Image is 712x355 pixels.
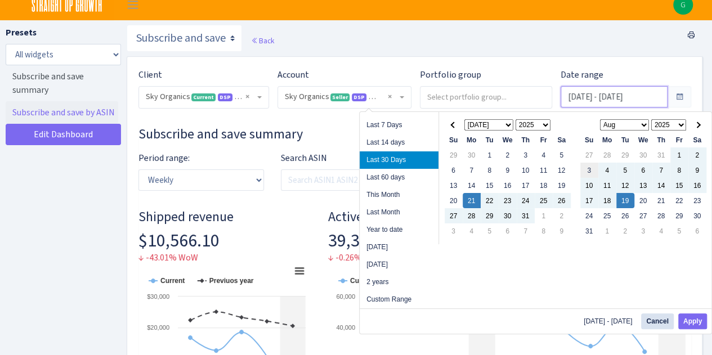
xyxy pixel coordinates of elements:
[445,132,463,147] th: Su
[517,147,535,163] td: 3
[138,151,190,165] label: Period range:
[499,208,517,223] td: 30
[330,93,350,101] span: Seller
[481,193,499,208] td: 22
[245,91,249,102] span: Remove all items
[652,223,670,239] td: 4
[561,68,603,82] label: Date range
[139,87,268,108] span: Sky Organics <span class="badge badge-success">Current</span><span class="badge badge-primary">DS...
[445,208,463,223] td: 27
[445,223,463,239] td: 3
[517,132,535,147] th: Th
[535,208,553,223] td: 1
[670,178,688,193] td: 15
[616,163,634,178] td: 5
[499,163,517,178] td: 9
[499,223,517,239] td: 6
[670,163,688,178] td: 8
[535,132,553,147] th: Fr
[584,318,637,325] span: [DATE] - [DATE]
[598,178,616,193] td: 11
[634,178,652,193] td: 13
[580,223,598,239] td: 31
[281,169,509,191] input: Search ASIN1 ASIN2 ASIN3
[517,193,535,208] td: 24
[598,132,616,147] th: Mo
[499,193,517,208] td: 23
[580,163,598,178] td: 3
[481,208,499,223] td: 29
[598,208,616,223] td: 25
[481,178,499,193] td: 15
[328,230,501,251] h2: 39,378
[147,293,169,300] text: $30,000
[138,209,311,225] h4: Shipped revenue
[360,291,438,308] li: Custom Range
[535,178,553,193] td: 18
[463,132,481,147] th: Mo
[553,193,571,208] td: 26
[670,193,688,208] td: 22
[138,251,198,263] span: ↓ -43.01% WoW
[616,147,634,163] td: 29
[580,178,598,193] td: 10
[553,178,571,193] td: 19
[652,208,670,223] td: 28
[138,126,691,142] h3: Widget #33
[360,273,438,291] li: 2 years
[360,116,438,134] li: Last 7 Days
[499,178,517,193] td: 16
[616,223,634,239] td: 2
[553,163,571,178] td: 12
[634,208,652,223] td: 27
[463,193,481,208] td: 21
[277,68,309,82] label: Account
[641,313,673,329] button: Cancel
[463,147,481,163] td: 30
[517,223,535,239] td: 7
[281,151,327,165] label: Search ASIN
[337,293,356,300] text: 60,000
[535,147,553,163] td: 4
[598,193,616,208] td: 18
[360,204,438,221] li: Last Month
[688,208,706,223] td: 30
[6,26,37,39] label: Presets
[499,147,517,163] td: 2
[369,93,383,101] span: AMC
[688,178,706,193] td: 16
[146,91,255,102] span: Sky Organics <span class="badge badge-success">Current</span><span class="badge badge-primary">DS...
[598,147,616,163] td: 28
[463,208,481,223] td: 28
[138,230,311,251] h2: $10,566.10
[360,151,438,169] li: Last 30 Days
[481,223,499,239] td: 5
[445,163,463,178] td: 6
[360,169,438,186] li: Last 60 days
[580,208,598,223] td: 24
[445,178,463,193] td: 13
[235,93,249,101] span: AMC
[463,163,481,178] td: 7
[6,65,118,101] a: Subscribe and save summary
[285,91,397,102] span: Sky Organics <span class="badge badge-success">Seller</span><span class="badge badge-primary">DSP...
[616,193,634,208] td: 19
[360,256,438,273] li: [DATE]
[598,223,616,239] td: 1
[634,163,652,178] td: 6
[652,163,670,178] td: 7
[678,313,707,329] button: Apply
[278,87,411,108] span: Sky Organics <span class="badge badge-success">Seller</span><span class="badge badge-primary">DSP...
[328,209,501,225] h4: Active Subscriptions
[652,147,670,163] td: 31
[670,223,688,239] td: 5
[209,277,254,285] tspan: Previuos year
[652,193,670,208] td: 21
[360,221,438,239] li: Year to date
[420,87,552,107] input: Select portfolio group...
[634,223,652,239] td: 3
[463,178,481,193] td: 14
[616,132,634,147] th: Tu
[420,68,481,82] label: Portfolio group
[553,132,571,147] th: Sa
